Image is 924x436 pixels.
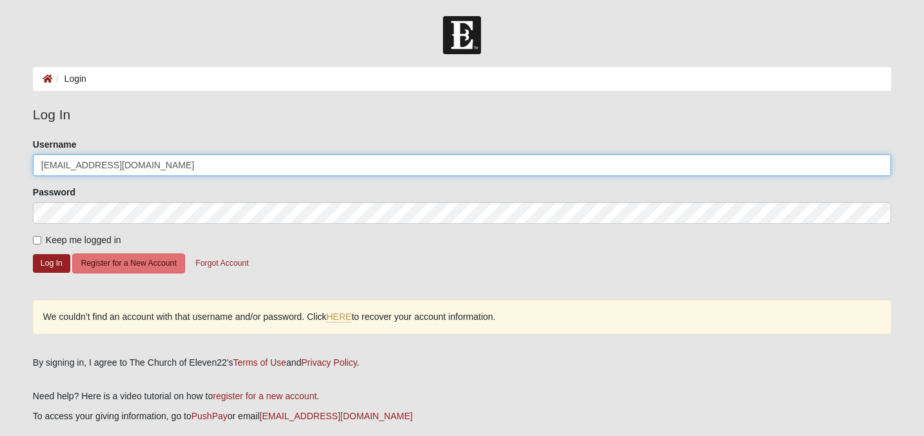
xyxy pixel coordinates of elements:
div: By signing in, I agree to The Church of Eleven22's and . [33,356,891,370]
button: Log In [33,254,70,273]
p: Need help? Here is a video tutorial on how to . [33,390,891,403]
label: Username [33,138,77,151]
img: Church of Eleven22 Logo [443,16,481,54]
button: Register for a New Account [72,253,184,273]
a: [EMAIL_ADDRESS][DOMAIN_NAME] [260,411,413,421]
span: Keep me logged in [46,235,121,245]
a: PushPay [192,411,228,421]
a: HERE [326,312,351,322]
li: Login [53,72,86,86]
a: register for a new account [213,391,317,401]
a: Privacy Policy [301,357,357,368]
button: Forgot Account [187,253,257,273]
p: To access your giving information, go to or email [33,410,891,423]
label: Password [33,186,75,199]
a: Terms of Use [233,357,286,368]
input: Keep me logged in [33,236,41,244]
div: We couldn’t find an account with that username and/or password. Click to recover your account inf... [33,300,891,334]
legend: Log In [33,104,891,125]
